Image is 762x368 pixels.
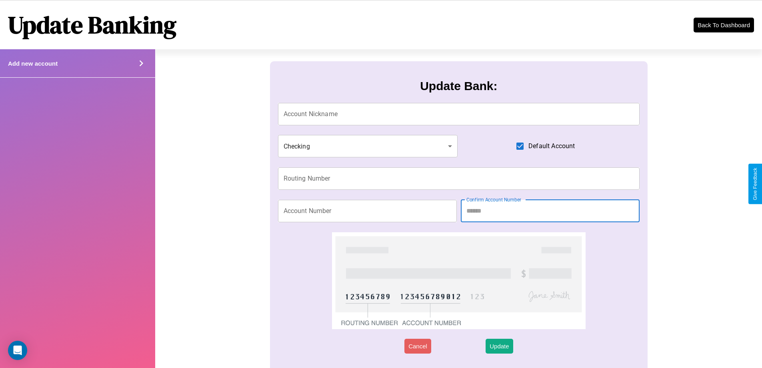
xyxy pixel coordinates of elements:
[752,168,758,200] div: Give Feedback
[8,8,176,41] h1: Update Banking
[8,341,27,360] div: Open Intercom Messenger
[420,79,497,93] h3: Update Bank:
[694,18,754,32] button: Back To Dashboard
[278,135,458,157] div: Checking
[332,232,585,329] img: check
[528,141,575,151] span: Default Account
[8,60,58,67] h4: Add new account
[486,339,513,354] button: Update
[466,196,521,203] label: Confirm Account Number
[404,339,431,354] button: Cancel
